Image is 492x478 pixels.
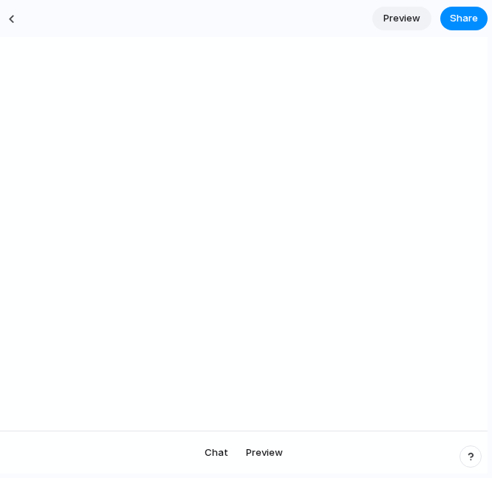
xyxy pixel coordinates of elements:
a: Preview [372,7,431,30]
button: Chat [196,441,237,465]
span: Chat [205,445,228,460]
button: Share [440,7,488,30]
span: Preview [246,445,283,460]
button: Preview [237,441,292,465]
span: Share [450,11,478,26]
span: Preview [383,11,420,26]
